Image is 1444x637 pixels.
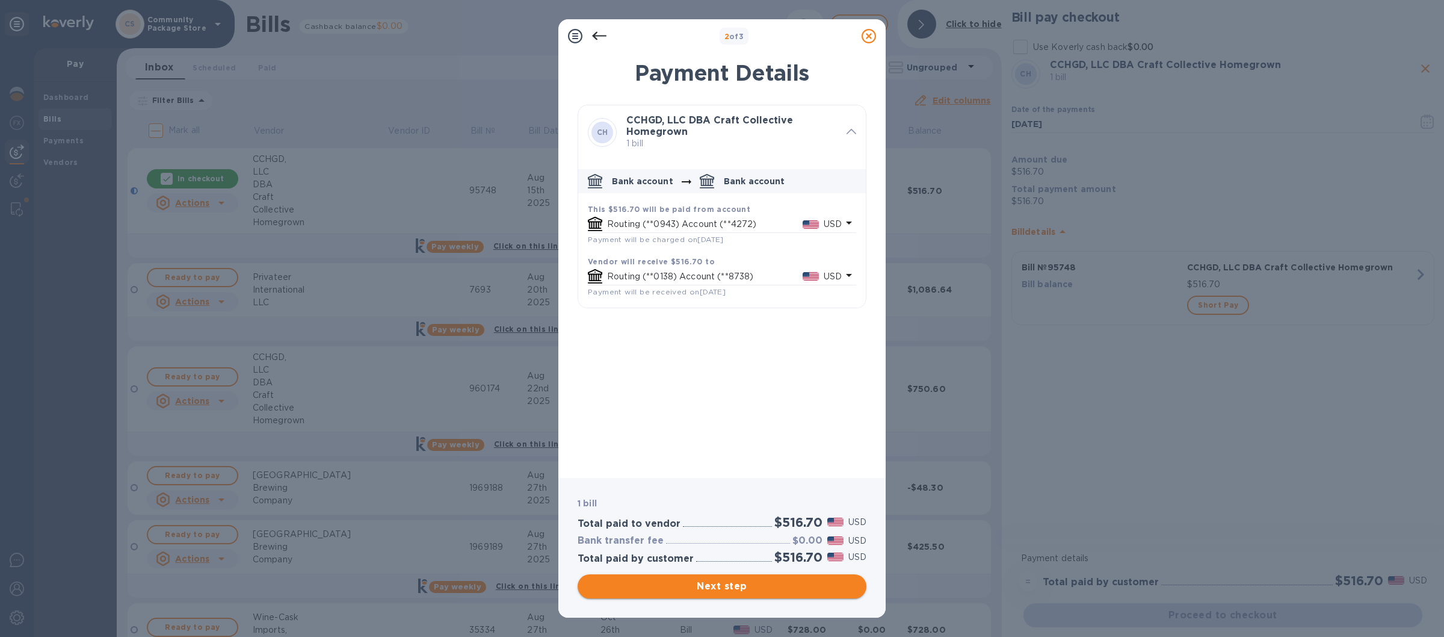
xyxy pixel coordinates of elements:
[848,551,866,564] p: USD
[588,205,750,214] b: This $516.70 will be paid from account
[774,515,822,530] h2: $516.70
[824,218,842,231] p: USD
[824,270,842,283] p: USD
[588,235,724,244] span: Payment will be charged on [DATE]
[827,518,844,526] img: USD
[607,270,803,283] p: Routing (**0138) Account (**8738)
[578,499,597,508] b: 1 bill
[626,137,837,150] p: 1 bill
[848,535,866,547] p: USD
[803,272,819,281] img: USD
[597,128,608,137] b: CH
[724,175,785,187] p: Bank account
[587,579,857,594] span: Next step
[588,257,715,266] b: Vendor will receive $516.70 to
[578,60,866,85] h1: Payment Details
[848,516,866,529] p: USD
[578,518,680,530] h3: Total paid to vendor
[607,218,803,231] p: Routing (**0943) Account (**4272)
[827,553,844,561] img: USD
[724,32,744,41] b: of 3
[578,553,694,565] h3: Total paid by customer
[724,32,729,41] span: 2
[803,220,819,229] img: USD
[578,105,866,160] div: CHCCHGD, LLC DBA Craft Collective Homegrown 1 bill
[578,164,866,308] div: default-method
[626,114,793,137] b: CCHGD, LLC DBA Craft Collective Homegrown
[827,536,844,545] img: USD
[578,574,866,598] button: Next step
[774,550,822,565] h2: $516.70
[578,535,664,547] h3: Bank transfer fee
[792,535,822,547] h3: $0.00
[612,175,673,187] p: Bank account
[588,287,726,296] span: Payment will be received on [DATE]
